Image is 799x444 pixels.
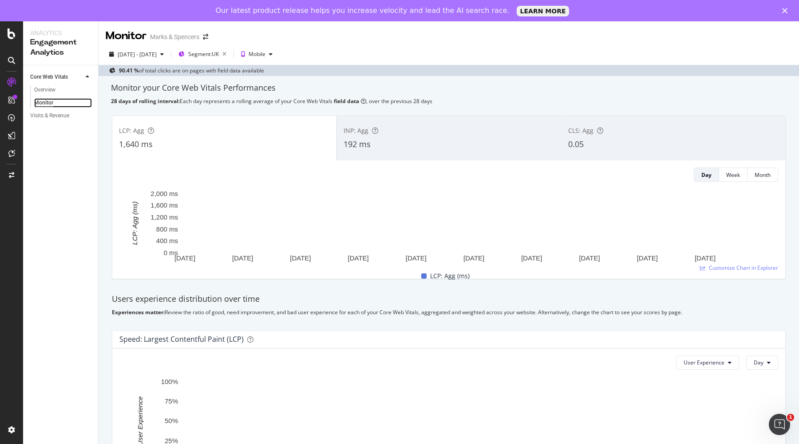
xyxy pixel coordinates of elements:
button: Segment:UK [175,47,230,61]
span: INP: Agg [344,126,368,135]
text: [DATE] [637,254,658,262]
span: Customize Chart in Explorer [709,264,778,272]
span: 1 [787,414,794,421]
a: Core Web Vitals [30,72,83,82]
text: 1,600 ms [150,201,178,209]
a: Customize Chart in Explorer [700,264,778,272]
div: Day [701,171,712,179]
span: LCP: Agg (ms) [430,271,470,281]
a: Monitor [34,98,92,108]
div: Our latest product release helps you increase velocity and lead the AI search race. [216,6,510,15]
svg: A chart. [119,189,770,264]
b: 28 days of rolling interval: [111,97,180,105]
text: 25% [165,436,178,444]
text: [DATE] [232,254,253,262]
span: Day [754,359,763,366]
text: 2,000 ms [150,190,178,197]
text: 50% [165,417,178,424]
div: Engagement Analytics [30,37,91,58]
text: [DATE] [290,254,311,262]
div: Monitor [106,28,146,44]
text: [DATE] [579,254,600,262]
span: [DATE] - [DATE] [118,51,157,58]
b: 90.41 % [119,67,139,74]
iframe: Intercom live chat [769,414,790,435]
div: Mobile [249,52,265,57]
div: arrow-right-arrow-left [203,34,208,40]
div: Week [726,171,740,179]
a: Visits & Revenue [30,111,92,120]
text: [DATE] [463,254,484,262]
text: [DATE] [406,254,427,262]
span: 0.05 [568,139,584,149]
text: 400 ms [156,237,178,244]
div: Speed: Largest Contentful Paint (LCP) [119,335,244,344]
div: Each day represents a rolling average of your Core Web Vitals , over the previous 28 days [111,97,787,105]
span: 1,640 ms [119,139,153,149]
text: [DATE] [174,254,195,262]
span: 192 ms [344,139,371,149]
button: Month [748,168,778,182]
div: Close [782,8,791,13]
div: Users experience distribution over time [112,293,786,305]
text: [DATE] [348,254,369,262]
span: User Experience [684,359,724,366]
div: Core Web Vitals [30,72,68,82]
div: Analytics [30,28,91,37]
div: Overview [34,85,55,95]
div: Review the ratio of good, need improvement, and bad user experience for each of your Core Web Vit... [112,308,786,316]
text: 1,200 ms [150,213,178,221]
button: Mobile [237,47,276,61]
text: [DATE] [695,254,716,262]
b: Experiences matter: [112,308,165,316]
text: LCP: Agg (ms) [131,201,138,245]
div: Visits & Revenue [30,111,69,120]
button: Day [694,168,719,182]
span: Segment: UK [188,50,219,58]
span: CLS: Agg [568,126,593,135]
button: User Experience [676,356,739,370]
text: 0 ms [163,249,178,256]
button: Week [719,168,748,182]
text: [DATE] [521,254,542,262]
button: Day [746,356,778,370]
text: 75% [165,397,178,405]
div: of total clicks are on pages with field data available [119,67,264,74]
text: 100% [161,378,178,385]
b: field data [334,97,359,105]
div: Monitor [34,98,53,108]
a: LEARN MORE [517,6,570,16]
div: Month [755,171,771,179]
div: Marks & Spencers [150,32,199,41]
span: LCP: Agg [119,126,144,135]
text: 800 ms [156,225,178,233]
div: Monitor your Core Web Vitals Performances [111,82,787,94]
button: [DATE] - [DATE] [106,47,167,61]
a: Overview [34,85,92,95]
